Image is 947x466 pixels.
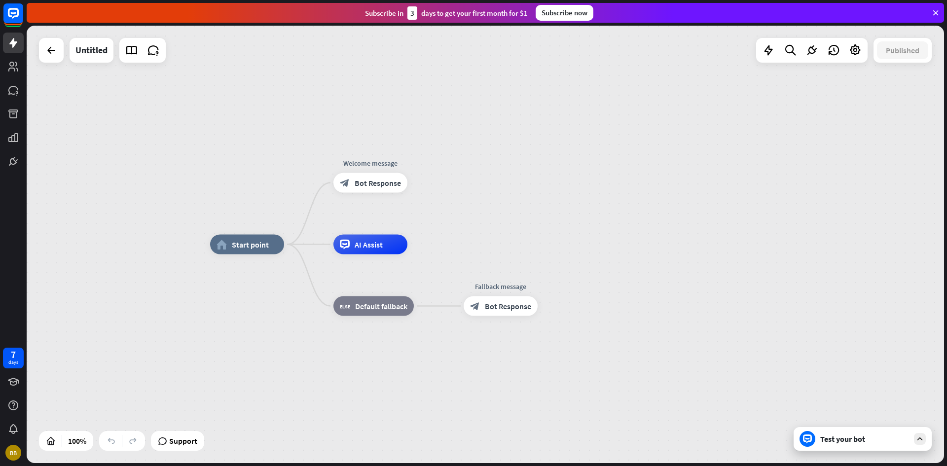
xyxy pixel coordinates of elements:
div: Subscribe now [536,5,593,21]
button: Open LiveChat chat widget [8,4,37,34]
div: 7 [11,350,16,359]
div: Untitled [75,38,108,63]
div: Fallback message [456,282,545,291]
span: Start point [232,240,269,250]
i: block_fallback [340,301,350,311]
div: BB [5,445,21,461]
i: block_bot_response [470,301,480,311]
a: 7 days [3,348,24,368]
div: Test your bot [820,434,909,444]
span: AI Assist [355,240,383,250]
button: Published [877,41,928,59]
i: home_2 [217,240,227,250]
span: Bot Response [485,301,531,311]
div: 100% [65,433,89,449]
div: 3 [407,6,417,20]
span: Default fallback [355,301,407,311]
i: block_bot_response [340,178,350,188]
div: Welcome message [326,158,415,168]
div: days [8,359,18,366]
span: Support [169,433,197,449]
span: Bot Response [355,178,401,188]
div: Subscribe in days to get your first month for $1 [365,6,528,20]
